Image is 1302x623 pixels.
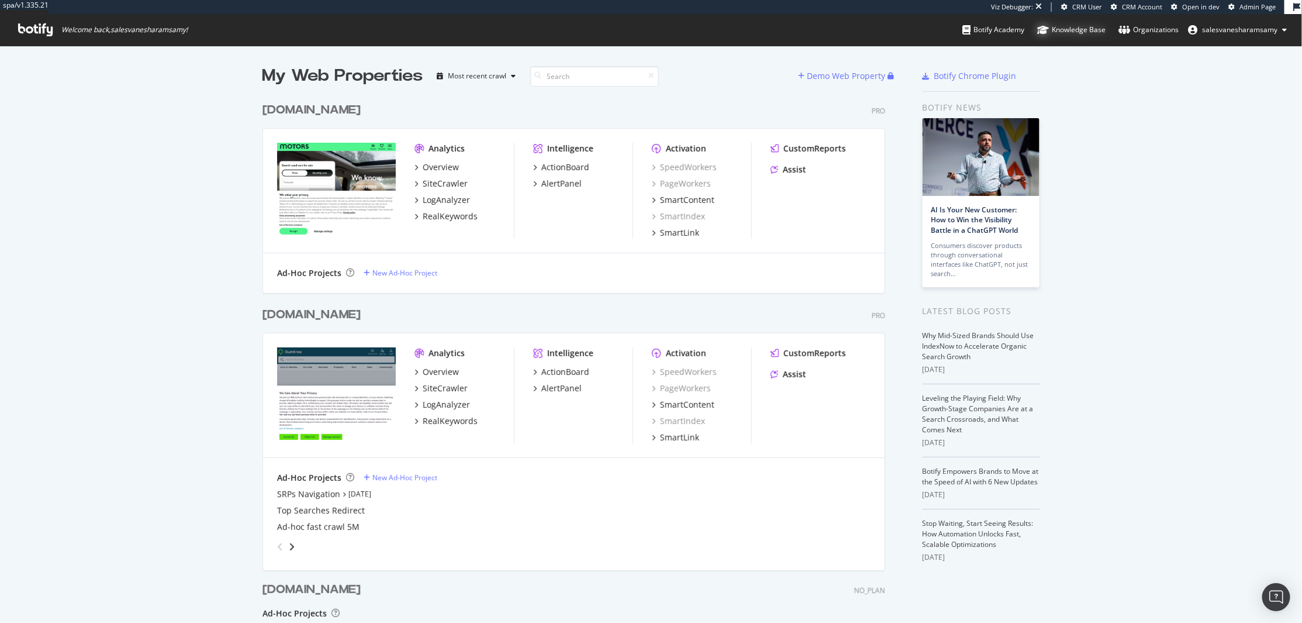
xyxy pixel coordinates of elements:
[652,161,717,173] a: SpeedWorkers
[652,383,711,394] a: PageWorkers
[364,268,437,278] a: New Ad-Hoc Project
[1262,583,1290,611] div: Open Intercom Messenger
[962,14,1024,46] a: Botify Academy
[783,143,846,154] div: CustomReports
[771,369,806,380] a: Assist
[991,2,1033,12] div: Viz Debugger:
[1122,2,1162,11] span: CRM Account
[277,488,340,500] a: SRPs Navigation
[372,473,437,483] div: New Ad-Hoc Project
[423,383,468,394] div: SiteCrawler
[1118,24,1179,36] div: Organizations
[423,399,470,411] div: LogAnalyzer
[1239,2,1276,11] span: Admin Page
[652,178,711,190] a: PageWorkers
[272,538,288,556] div: angle-left
[415,399,470,411] a: LogAnalyzer
[541,366,589,378] div: ActionBoard
[423,366,459,378] div: Overview
[799,71,888,81] a: Demo Web Property
[923,518,1034,549] a: Stop Waiting, Start Seeing Results: How Automation Unlocks Fast, Scalable Optimizations
[263,102,361,119] div: [DOMAIN_NAME]
[415,161,459,173] a: Overview
[934,70,1017,82] div: Botify Chrome Plugin
[372,268,437,278] div: New Ad-Hoc Project
[652,399,714,411] a: SmartContent
[1179,20,1296,39] button: salesvanesharamsamy
[415,366,459,378] a: Overview
[263,307,361,323] div: [DOMAIN_NAME]
[652,415,705,427] a: SmartIndex
[652,366,717,378] a: SpeedWorkers
[423,178,468,190] div: SiteCrawler
[277,267,341,279] div: Ad-Hoc Projects
[415,194,470,206] a: LogAnalyzer
[1171,2,1220,12] a: Open in dev
[433,67,521,85] button: Most recent crawl
[348,489,371,499] a: [DATE]
[799,67,888,85] button: Demo Web Property
[783,164,806,175] div: Assist
[872,106,885,116] div: Pro
[652,227,699,239] a: SmartLink
[652,432,699,443] a: SmartLink
[533,366,589,378] a: ActionBoard
[541,178,582,190] div: AlertPanel
[277,521,360,533] a: Ad-hoc fast crawl 5M
[923,466,1039,487] a: Botify Empowers Brands to Move at the Speed of AI with 6 New Updates
[1111,2,1162,12] a: CRM Account
[533,178,582,190] a: AlertPanel
[923,331,1034,362] a: Why Mid-Sized Brands Should Use IndexNow to Accelerate Organic Search Growth
[263,581,361,598] div: [DOMAIN_NAME]
[547,143,593,154] div: Intelligence
[263,64,423,88] div: My Web Properties
[660,194,714,206] div: SmartContent
[415,178,468,190] a: SiteCrawler
[263,608,327,619] div: Ad-Hoc Projects
[364,473,437,483] a: New Ad-Hoc Project
[652,211,705,222] div: SmartIndex
[541,161,589,173] div: ActionBoard
[277,505,365,517] a: Top Searches Redirect
[666,347,706,359] div: Activation
[423,415,478,427] div: RealKeywords
[923,364,1040,375] div: [DATE]
[61,25,188,35] span: Welcome back, salesvanesharamsamy !
[923,393,1034,435] a: Leveling the Playing Field: Why Growth-Stage Companies Are at a Search Crossroads, and What Comes...
[923,101,1040,114] div: Botify news
[872,311,885,321] div: Pro
[660,227,699,239] div: SmartLink
[923,490,1040,500] div: [DATE]
[533,161,589,173] a: ActionBoard
[423,194,470,206] div: LogAnalyzer
[1228,2,1276,12] a: Admin Page
[415,415,478,427] a: RealKeywords
[1182,2,1220,11] span: Open in dev
[263,102,365,119] a: [DOMAIN_NAME]
[783,347,846,359] div: CustomReports
[666,143,706,154] div: Activation
[923,438,1040,448] div: [DATE]
[448,73,507,80] div: Most recent crawl
[807,70,886,82] div: Demo Web Property
[923,552,1040,563] div: [DATE]
[923,305,1040,318] div: Latest Blog Posts
[771,143,846,154] a: CustomReports
[429,143,465,154] div: Analytics
[931,241,1031,278] div: Consumers discover products through conversational interfaces like ChatGPT, not just search…
[931,205,1018,235] a: AI Is Your New Customer: How to Win the Visibility Battle in a ChatGPT World
[1037,14,1106,46] a: Knowledge Base
[429,347,465,359] div: Analytics
[1072,2,1102,11] span: CRM User
[277,143,396,238] img: www.motors.co.uk
[1118,14,1179,46] a: Organizations
[288,541,296,553] div: angle-right
[771,164,806,175] a: Assist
